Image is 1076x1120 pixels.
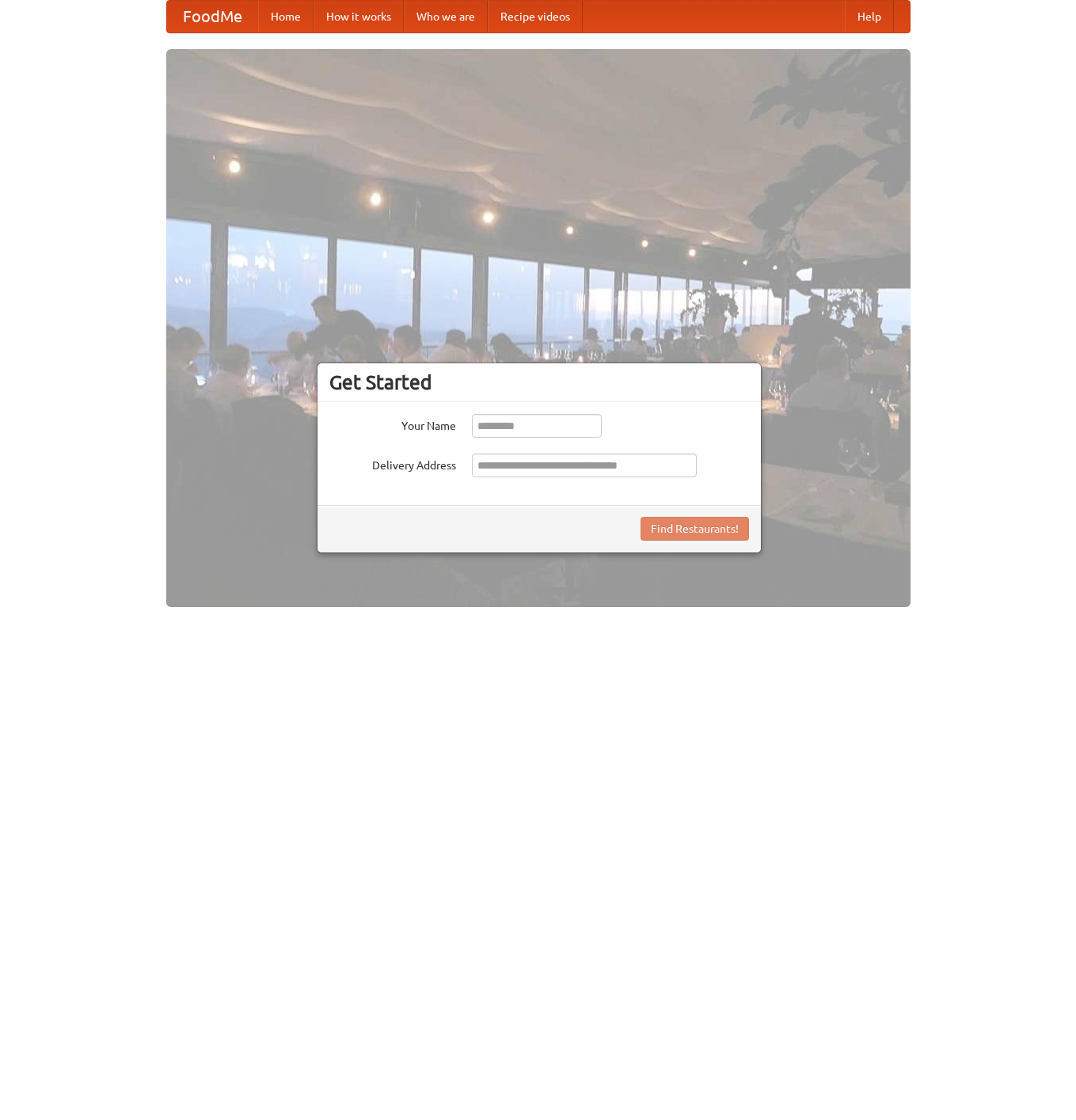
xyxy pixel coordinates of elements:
[329,414,456,434] label: Your Name
[167,1,258,32] a: FoodMe
[404,1,488,32] a: Who we are
[641,517,749,541] button: Find Restaurants!
[329,454,456,473] label: Delivery Address
[488,1,583,32] a: Recipe videos
[845,1,894,32] a: Help
[258,1,314,32] a: Home
[329,370,749,394] h3: Get Started
[314,1,404,32] a: How it works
